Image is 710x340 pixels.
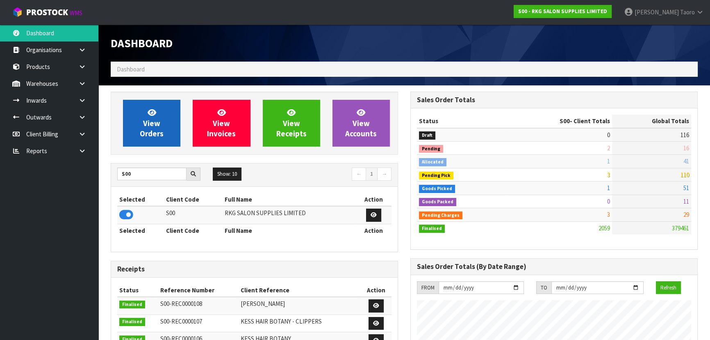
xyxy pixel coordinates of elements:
[241,300,285,308] span: [PERSON_NAME]
[598,224,610,232] span: 2059
[536,281,551,294] div: TO
[123,100,180,147] a: ViewOrders
[366,168,378,181] a: 1
[111,36,173,50] span: Dashboard
[607,198,610,205] span: 0
[356,224,391,237] th: Action
[607,144,610,152] span: 2
[672,224,689,232] span: 379461
[518,8,607,15] strong: S00 - RKG SALON SUPPLIES LIMITED
[419,211,462,220] span: Pending Charges
[683,184,689,192] span: 51
[514,5,612,18] a: S00 - RKG SALON SUPPLIES LIMITED
[419,198,456,206] span: Goods Packed
[164,206,223,224] td: S00
[193,100,250,147] a: ViewInvoices
[417,263,691,271] h3: Sales Order Totals (By Date Range)
[419,185,455,193] span: Goods Picked
[276,108,307,138] span: View Receipts
[261,168,392,182] nav: Page navigation
[223,206,356,224] td: RKG SALON SUPPLIES LIMITED
[419,172,453,180] span: Pending Pick
[680,8,695,16] span: Taoro
[12,7,23,17] img: cube-alt.png
[356,193,391,206] th: Action
[70,9,82,17] small: WMS
[607,184,610,192] span: 1
[635,8,679,16] span: [PERSON_NAME]
[656,281,681,294] button: Refresh
[158,284,239,297] th: Reference Number
[263,100,320,147] a: ViewReceipts
[360,284,391,297] th: Action
[352,168,366,181] a: ←
[417,281,439,294] div: FROM
[119,301,145,309] span: Finalised
[607,211,610,218] span: 3
[332,100,390,147] a: ViewAccounts
[680,171,689,179] span: 110
[207,108,236,138] span: View Invoices
[345,108,377,138] span: View Accounts
[160,300,202,308] span: S00-REC0000108
[607,157,610,165] span: 1
[117,265,391,273] h3: Receipts
[117,193,164,206] th: Selected
[607,131,610,139] span: 0
[160,317,202,325] span: S00-REC0000107
[683,211,689,218] span: 29
[419,225,445,233] span: Finalised
[607,171,610,179] span: 3
[26,7,68,18] span: ProStock
[223,193,356,206] th: Full Name
[164,224,223,237] th: Client Code
[683,157,689,165] span: 41
[140,108,164,138] span: View Orders
[507,115,612,128] th: - Client Totals
[239,284,360,297] th: Client Reference
[164,193,223,206] th: Client Code
[117,284,158,297] th: Status
[119,318,145,326] span: Finalised
[419,131,435,140] span: Draft
[560,117,570,125] span: S00
[213,168,241,181] button: Show: 10
[419,158,446,166] span: Allocated
[419,145,443,153] span: Pending
[223,224,356,237] th: Full Name
[680,131,689,139] span: 116
[377,168,391,181] a: →
[117,168,187,180] input: Search clients
[117,65,145,73] span: Dashboard
[612,115,691,128] th: Global Totals
[117,224,164,237] th: Selected
[683,198,689,205] span: 11
[683,144,689,152] span: 16
[417,115,507,128] th: Status
[241,317,322,325] span: KESS HAIR BOTANY - CLIPPERS
[417,96,691,104] h3: Sales Order Totals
